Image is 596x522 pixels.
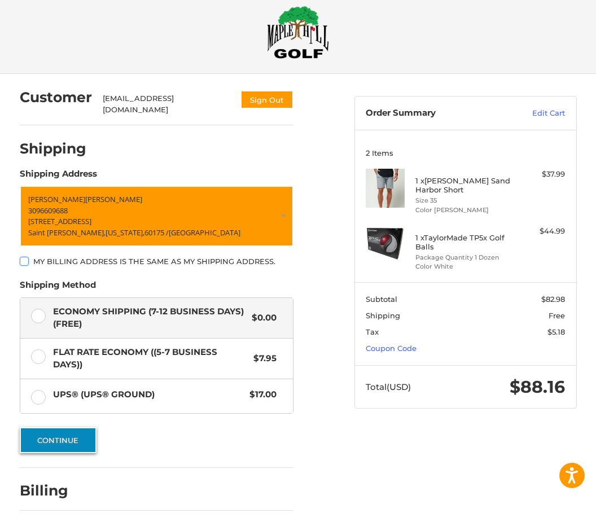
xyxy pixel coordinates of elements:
[415,176,512,195] h4: 1 x [PERSON_NAME] Sand Harbor Short
[20,89,92,106] h2: Customer
[103,93,229,115] div: [EMAIL_ADDRESS][DOMAIN_NAME]
[366,108,501,119] h3: Order Summary
[20,482,86,499] h2: Billing
[366,344,417,353] a: Coupon Code
[541,295,565,304] span: $82.98
[28,227,106,238] span: Saint [PERSON_NAME],
[240,90,293,109] button: Sign Out
[502,108,565,119] a: Edit Cart
[144,227,169,238] span: 60175 /
[515,226,565,237] div: $44.99
[53,346,248,371] span: Flat Rate Economy ((5-7 Business Days))
[20,279,96,297] legend: Shipping Method
[20,427,97,453] button: Continue
[415,262,512,271] li: Color White
[20,186,293,247] a: Enter or select a different address
[248,352,277,365] span: $7.95
[547,327,565,336] span: $5.18
[366,295,397,304] span: Subtotal
[244,388,277,401] span: $17.00
[85,194,142,204] span: [PERSON_NAME]
[267,6,329,59] img: Maple Hill Golf
[415,196,512,205] li: Size 35
[28,205,68,216] span: 3096609688
[169,227,240,238] span: [GEOGRAPHIC_DATA]
[28,216,91,226] span: [STREET_ADDRESS]
[415,233,512,252] h4: 1 x TaylorMade TP5x Golf Balls
[366,311,400,320] span: Shipping
[20,140,86,157] h2: Shipping
[246,312,277,324] span: $0.00
[53,305,246,331] span: Economy Shipping (7-12 Business Days) (Free)
[20,168,97,186] legend: Shipping Address
[366,381,411,392] span: Total (USD)
[415,253,512,262] li: Package Quantity 1 Dozen
[366,148,565,157] h3: 2 Items
[53,388,244,401] span: UPS® (UPS® Ground)
[415,205,512,215] li: Color [PERSON_NAME]
[549,311,565,320] span: Free
[515,169,565,180] div: $37.99
[510,376,565,397] span: $88.16
[20,257,293,266] label: My billing address is the same as my shipping address.
[366,327,379,336] span: Tax
[28,194,85,204] span: [PERSON_NAME]
[106,227,144,238] span: [US_STATE],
